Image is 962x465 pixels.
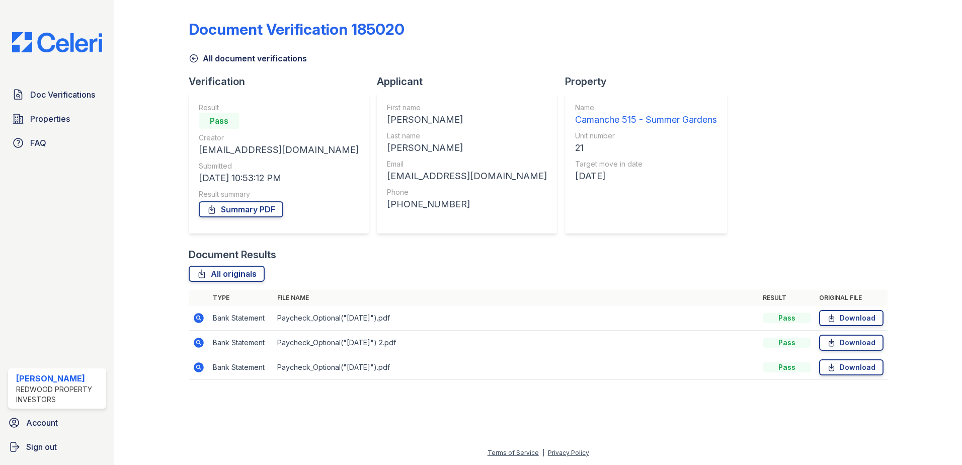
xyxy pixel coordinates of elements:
div: Verification [189,74,377,89]
td: Bank Statement [209,306,273,331]
div: 21 [575,141,717,155]
div: [PERSON_NAME] [387,141,547,155]
a: Summary PDF [199,201,283,217]
div: Last name [387,131,547,141]
div: [EMAIL_ADDRESS][DOMAIN_NAME] [199,143,359,157]
div: First name [387,103,547,113]
div: Property [565,74,735,89]
div: [DATE] [575,169,717,183]
div: Camanche 515 - Summer Gardens [575,113,717,127]
div: Target move in date [575,159,717,169]
th: Original file [815,290,888,306]
div: Applicant [377,74,565,89]
div: Redwood Property Investors [16,384,102,405]
div: Email [387,159,547,169]
div: Phone [387,187,547,197]
a: Privacy Policy [548,449,589,456]
div: Name [575,103,717,113]
div: Result [199,103,359,113]
div: [DATE] 10:53:12 PM [199,171,359,185]
div: Unit number [575,131,717,141]
th: File name [273,290,759,306]
a: All originals [189,266,265,282]
div: Pass [199,113,239,129]
div: Document Verification 185020 [189,20,405,38]
span: Doc Verifications [30,89,95,101]
a: Download [819,310,884,326]
div: [PHONE_NUMBER] [387,197,547,211]
a: Account [4,413,110,433]
span: Sign out [26,441,57,453]
img: CE_Logo_Blue-a8612792a0a2168367f1c8372b55b34899dd931a85d93a1a3d3e32e68fde9ad4.png [4,32,110,52]
div: [EMAIL_ADDRESS][DOMAIN_NAME] [387,169,547,183]
a: Properties [8,109,106,129]
span: Properties [30,113,70,125]
td: Paycheck_Optional("[DATE]").pdf [273,306,759,331]
a: Sign out [4,437,110,457]
a: FAQ [8,133,106,153]
a: Name Camanche 515 - Summer Gardens [575,103,717,127]
div: | [542,449,544,456]
a: Download [819,335,884,351]
div: Result summary [199,189,359,199]
span: Account [26,417,58,429]
div: [PERSON_NAME] [387,113,547,127]
a: All document verifications [189,52,307,64]
a: Terms of Service [488,449,539,456]
a: Doc Verifications [8,85,106,105]
div: Pass [763,362,811,372]
th: Type [209,290,273,306]
div: Pass [763,313,811,323]
th: Result [759,290,815,306]
td: Bank Statement [209,331,273,355]
span: FAQ [30,137,46,149]
a: Download [819,359,884,375]
div: Document Results [189,248,276,262]
div: Pass [763,338,811,348]
td: Paycheck_Optional("[DATE]") 2.pdf [273,331,759,355]
div: Creator [199,133,359,143]
td: Bank Statement [209,355,273,380]
div: Submitted [199,161,359,171]
div: [PERSON_NAME] [16,372,102,384]
td: Paycheck_Optional("[DATE]").pdf [273,355,759,380]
